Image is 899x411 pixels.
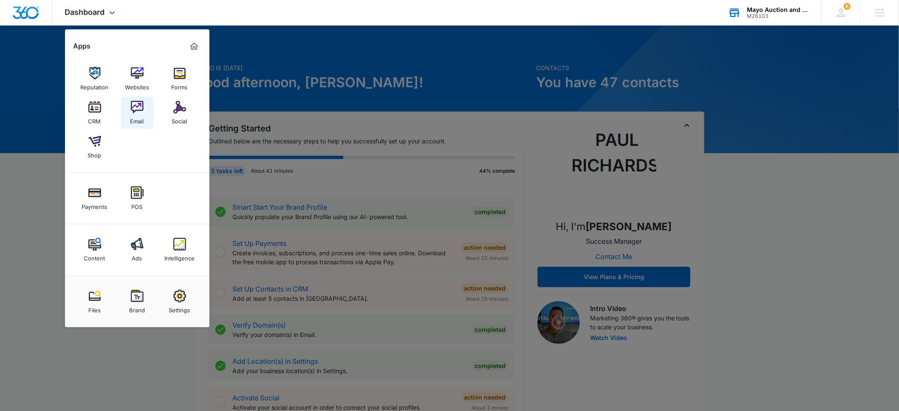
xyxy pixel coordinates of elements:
a: Forms [164,63,196,95]
a: Shop [79,131,111,163]
a: Files [79,285,111,318]
a: POS [121,182,153,214]
div: account name [747,6,809,13]
div: account id [747,13,809,19]
div: Reputation [81,80,109,91]
a: Social [164,97,196,129]
div: Social [172,114,187,125]
div: Ads [132,251,142,262]
a: Email [121,97,153,129]
a: Ads [121,234,153,266]
div: Intelligence [164,251,195,262]
div: Brand [129,303,145,314]
span: Dashboard [65,8,105,17]
span: 6 [844,3,851,10]
div: Payments [82,199,107,210]
div: Websites [125,80,149,91]
div: notifications count [844,3,851,10]
a: Reputation [79,63,111,95]
div: Files [88,303,101,314]
a: Content [79,234,111,266]
div: Content [84,251,105,262]
a: Payments [79,182,111,214]
a: Settings [164,285,196,318]
a: Marketing 360® Dashboard [187,40,201,53]
div: POS [132,199,143,210]
h2: Apps [74,42,91,50]
div: Shop [88,148,102,159]
a: Websites [121,63,153,95]
a: CRM [79,97,111,129]
div: Email [130,114,144,125]
div: Forms [172,80,188,91]
div: CRM [88,114,101,125]
a: Intelligence [164,234,196,266]
div: Settings [169,303,190,314]
a: Brand [121,285,153,318]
